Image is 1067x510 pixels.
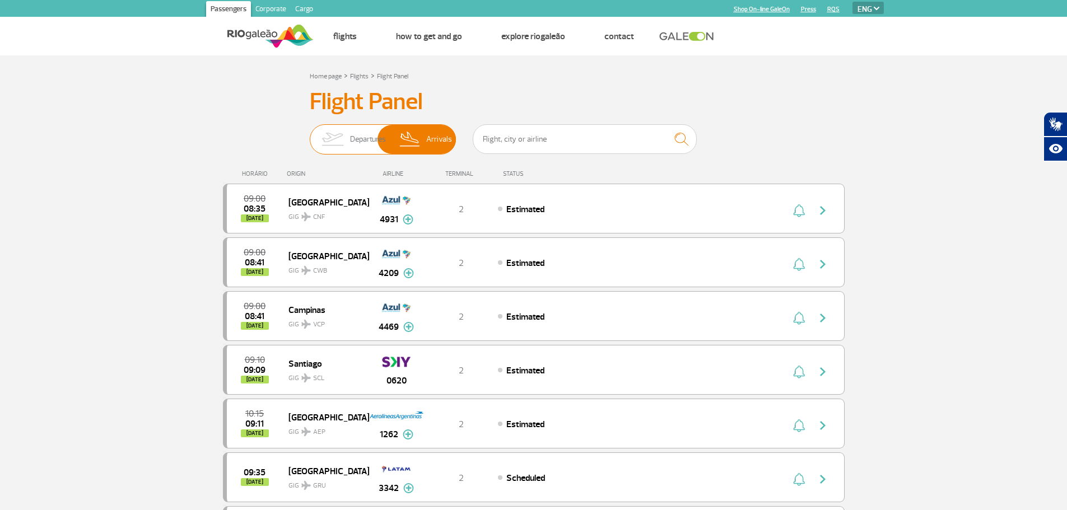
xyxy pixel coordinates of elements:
span: Campinas [288,302,360,317]
div: Plugin de acessibilidade da Hand Talk. [1043,112,1067,161]
span: 2025-08-26 08:35:00 [244,205,265,213]
span: GIG [288,260,360,276]
span: [GEOGRAPHIC_DATA] [288,195,360,209]
img: destiny_airplane.svg [301,427,311,436]
img: mais-info-painel-voo.svg [403,268,414,278]
img: sino-painel-voo.svg [793,311,805,325]
span: 4931 [380,213,398,226]
span: 3342 [379,481,399,495]
a: Corporate [251,1,291,19]
a: Home page [310,72,342,81]
span: Arrivals [426,125,452,154]
a: Press [801,6,816,13]
span: Estimated [506,419,544,430]
img: seta-direita-painel-voo.svg [816,365,830,378]
span: 1262 [380,428,398,441]
a: > [371,69,375,82]
img: destiny_airplane.svg [301,212,311,221]
img: mais-info-painel-voo.svg [403,483,414,493]
img: mais-info-painel-voo.svg [403,322,414,332]
span: 2 [459,472,464,484]
a: Flight Panel [377,72,408,81]
img: mais-info-painel-voo.svg [403,214,413,224]
img: destiny_airplane.svg [301,373,311,382]
a: Flights [350,72,369,81]
span: GIG [288,367,360,383]
span: VCP [313,320,325,330]
span: GIG [288,421,360,437]
span: GIG [288,314,360,330]
div: HORÁRIO [226,170,287,177]
img: seta-direita-painel-voo.svg [816,258,830,271]
img: sino-painel-voo.svg [793,258,805,271]
span: Estimated [506,204,544,215]
img: seta-direita-painel-voo.svg [816,472,830,486]
span: [DATE] [241,322,269,330]
span: 2025-08-26 08:41:00 [245,259,264,266]
img: destiny_airplane.svg [301,481,311,490]
span: [GEOGRAPHIC_DATA] [288,464,360,478]
a: Cargo [291,1,318,19]
span: SCL [313,373,324,383]
img: destiny_airplane.svg [301,266,311,275]
a: How to get and go [396,31,462,42]
span: Santiago [288,356,360,371]
span: 2025-08-26 09:11:00 [245,420,264,428]
span: [DATE] [241,478,269,486]
img: seta-direita-painel-voo.svg [816,311,830,325]
img: seta-direita-painel-voo.svg [816,419,830,432]
span: Departures [350,125,386,154]
img: slider-embarque [315,125,350,154]
span: 2025-08-26 10:15:00 [245,410,264,418]
img: destiny_airplane.svg [301,320,311,329]
span: 0620 [386,374,407,387]
span: 2025-08-26 08:41:00 [245,312,264,320]
span: CWB [313,266,327,276]
span: 2 [459,365,464,376]
button: Abrir tradutor de língua de sinais. [1043,112,1067,137]
span: 4209 [379,266,399,280]
img: sino-painel-voo.svg [793,472,805,486]
a: > [344,69,348,82]
div: ORIGIN [287,170,369,177]
span: GIG [288,206,360,222]
img: mais-info-painel-voo.svg [403,429,413,439]
span: Estimated [506,311,544,322]
img: seta-direita-painel-voo.svg [816,204,830,217]
a: Passengers [206,1,251,19]
span: 2025-08-26 09:00:00 [244,195,265,203]
span: 2025-08-26 09:00:00 [244,302,265,310]
input: Flight, city or airline [473,124,697,154]
span: Scheduled [506,472,545,484]
span: 2 [459,204,464,215]
span: Estimated [506,365,544,376]
span: 2025-08-26 09:10:00 [245,356,265,364]
span: 2025-08-26 09:35:00 [244,469,265,476]
span: [DATE] [241,268,269,276]
span: 2025-08-26 09:00:00 [244,249,265,256]
span: GRU [313,481,326,491]
img: sino-painel-voo.svg [793,204,805,217]
a: RQS [827,6,840,13]
span: AEP [313,427,325,437]
img: slider-desembarque [394,125,427,154]
span: [DATE] [241,214,269,222]
img: sino-painel-voo.svg [793,365,805,378]
a: Contact [604,31,634,42]
div: STATUS [497,170,589,177]
span: [DATE] [241,376,269,383]
div: AIRLINE [369,170,425,177]
span: [GEOGRAPHIC_DATA] [288,410,360,424]
span: 2 [459,311,464,322]
span: 2 [459,419,464,430]
span: 2 [459,258,464,269]
div: TERMINAL [425,170,497,177]
span: Estimated [506,258,544,269]
a: Shop On-line GaleOn [734,6,790,13]
h3: Flight Panel [310,88,758,116]
a: Flights [333,31,357,42]
span: [DATE] [241,429,269,437]
span: [GEOGRAPHIC_DATA] [288,249,360,263]
span: CNF [313,212,325,222]
button: Abrir recursos assistivos. [1043,137,1067,161]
